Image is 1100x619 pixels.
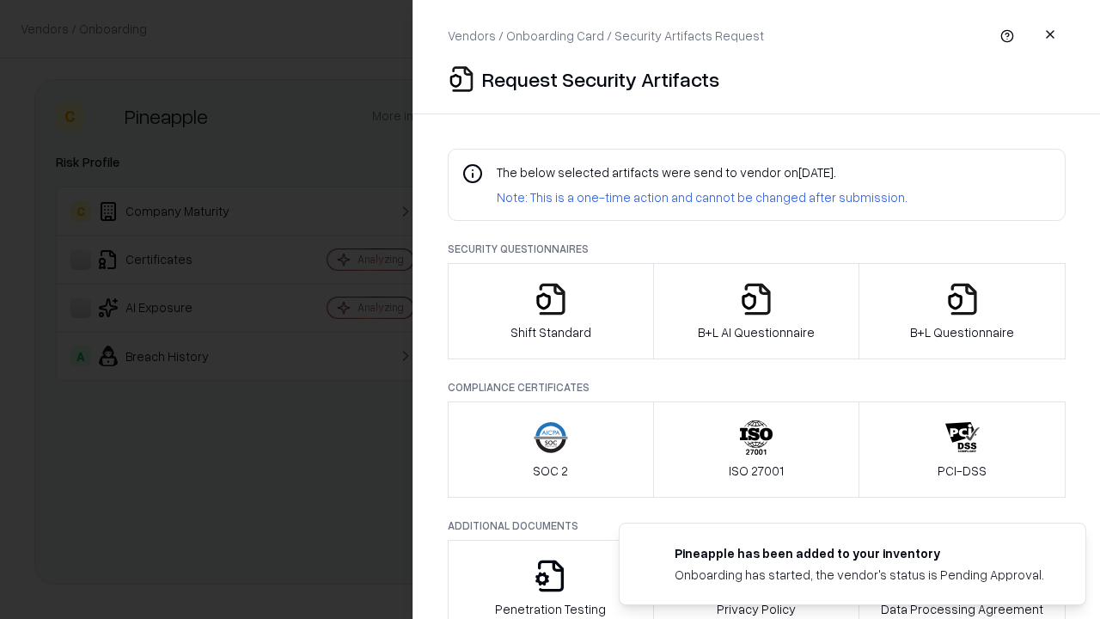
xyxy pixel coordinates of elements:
p: SOC 2 [533,462,568,480]
button: B+L Questionnaire [859,263,1066,359]
button: ISO 27001 [653,401,860,498]
p: B+L AI Questionnaire [698,323,815,341]
div: Pineapple has been added to your inventory [675,544,1044,562]
p: The below selected artifacts were send to vendor on [DATE] . [497,163,907,181]
p: Privacy Policy [717,600,796,618]
p: Additional Documents [448,518,1066,533]
p: Compliance Certificates [448,380,1066,395]
button: PCI-DSS [859,401,1066,498]
button: SOC 2 [448,401,654,498]
p: Request Security Artifacts [482,65,719,93]
div: Onboarding has started, the vendor's status is Pending Approval. [675,566,1044,584]
button: B+L AI Questionnaire [653,263,860,359]
p: Data Processing Agreement [881,600,1043,618]
button: Shift Standard [448,263,654,359]
p: Security Questionnaires [448,242,1066,256]
p: ISO 27001 [729,462,784,480]
img: pineappleenergy.com [640,544,661,565]
p: Vendors / Onboarding Card / Security Artifacts Request [448,27,764,45]
p: Note: This is a one-time action and cannot be changed after submission. [497,188,907,206]
p: Penetration Testing [495,600,606,618]
p: B+L Questionnaire [910,323,1014,341]
p: PCI-DSS [938,462,987,480]
p: Shift Standard [510,323,591,341]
